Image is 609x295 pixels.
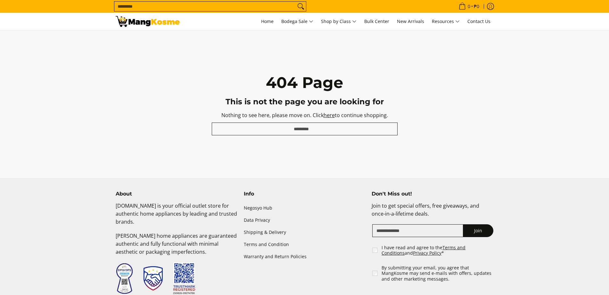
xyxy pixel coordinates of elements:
p: [PERSON_NAME] home appliances are guaranteed authentic and fully functional with minimal aestheti... [116,232,237,262]
span: 0 [467,4,471,9]
p: Join to get special offers, free giveaways, and once-in-a-lifetime deals. [372,202,493,224]
a: New Arrivals [394,13,427,30]
nav: Main Menu [186,13,494,30]
a: Warranty and Return Policies [244,251,366,263]
label: I have read and agree to the and * [382,245,494,256]
a: Terms and Condition [244,238,366,251]
button: Search [296,2,306,11]
a: Shop by Class [318,13,360,30]
span: ₱0 [473,4,480,9]
span: Resources [432,18,460,26]
a: Data Privacy [244,214,366,226]
a: Terms and Conditions [382,244,465,256]
span: Home [261,18,274,24]
a: Shipping & Delivery [244,226,366,238]
button: Join [463,224,493,237]
h4: Don't Miss out! [372,191,493,197]
a: Resources [429,13,463,30]
span: New Arrivals [397,18,424,24]
img: Data Privacy Seal [116,263,133,294]
p: Nothing to see here, please move on. Click to continue shopping. [212,111,398,123]
h1: 404 Page [212,73,398,92]
h4: About [116,191,237,197]
h3: This is not the page you are looking for [212,97,398,107]
img: Trustmark Seal [144,266,163,291]
a: here [324,112,335,119]
a: Negosyo Hub [244,202,366,214]
span: Bodega Sale [281,18,313,26]
span: Bulk Center [364,18,389,24]
span: Shop by Class [321,18,357,26]
span: • [457,3,481,10]
a: Bodega Sale [278,13,317,30]
a: Contact Us [464,13,494,30]
label: By submitting your email, you agree that MangKosme may send e-mails with offers, updates and othe... [382,265,494,282]
span: Contact Us [467,18,490,24]
img: Trustmark QR [173,262,195,295]
img: 404 Page Not Found | Mang Kosme [116,16,180,27]
a: Bulk Center [361,13,392,30]
h4: Info [244,191,366,197]
a: Privacy Policy [413,250,441,256]
p: [DOMAIN_NAME] is your official outlet store for authentic home appliances by leading and trusted ... [116,202,237,232]
a: Home [258,13,277,30]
